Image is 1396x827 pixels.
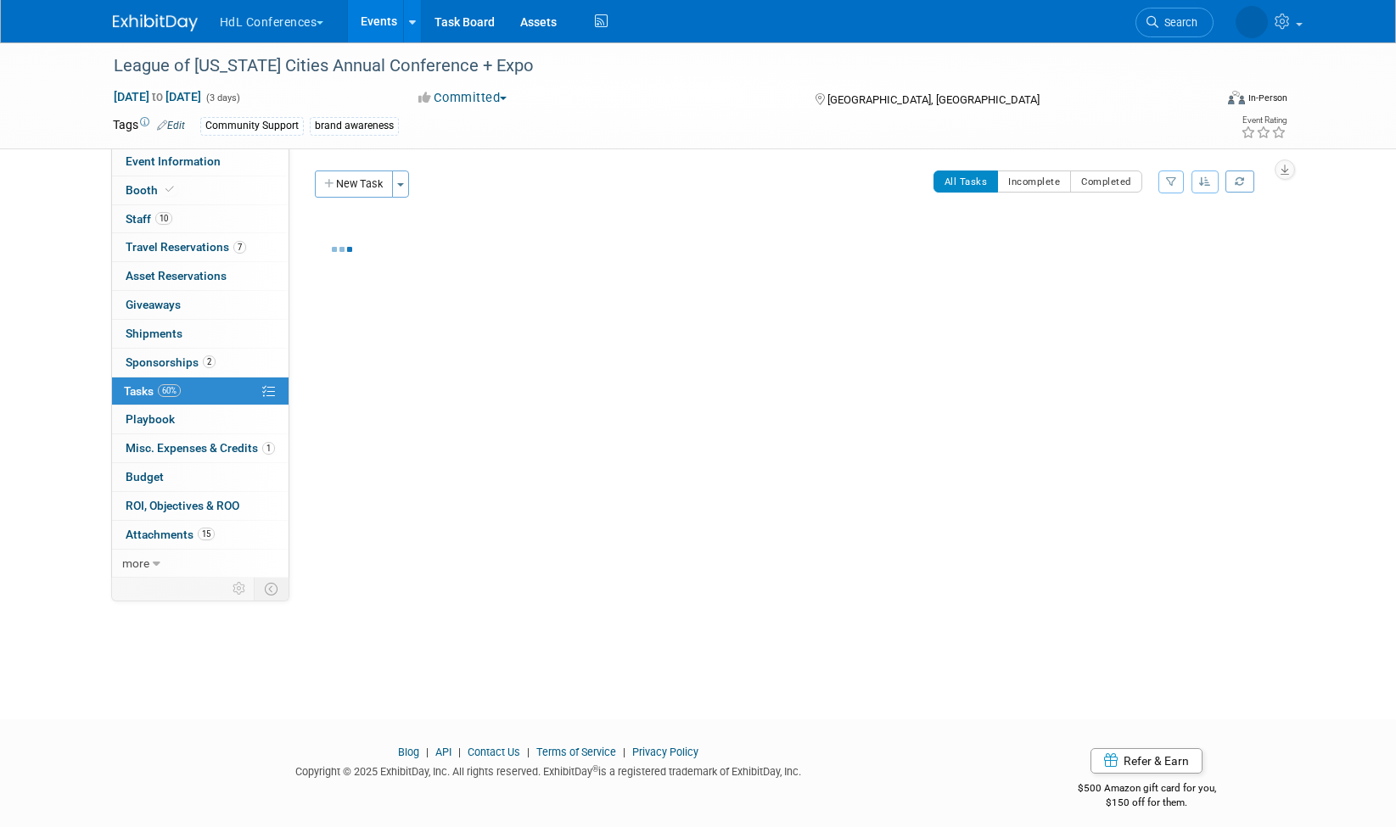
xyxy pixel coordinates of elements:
[536,746,616,758] a: Terms of Service
[1228,91,1245,104] img: Format-Inperson.png
[468,746,520,758] a: Contact Us
[203,355,216,368] span: 2
[113,89,202,104] span: [DATE] [DATE]
[112,148,289,176] a: Event Information
[113,760,985,780] div: Copyright © 2025 ExhibitDay, Inc. All rights reserved. ExhibitDay is a registered trademark of Ex...
[112,291,289,319] a: Giveaways
[126,441,275,455] span: Misc. Expenses & Credits
[112,262,289,290] a: Asset Reservations
[422,746,433,758] span: |
[108,51,1188,81] div: League of [US_STATE] Cities Annual Conference + Expo
[112,405,289,433] a: Playbook
[198,528,215,540] span: 15
[122,556,149,570] span: more
[997,170,1071,193] button: Incomplete
[523,746,534,758] span: |
[225,578,255,600] td: Personalize Event Tab Strip
[113,116,185,136] td: Tags
[435,746,451,758] a: API
[233,241,246,254] span: 7
[126,212,172,226] span: Staff
[1090,748,1203,774] a: Refer & Earn
[1070,170,1142,193] button: Completed
[112,492,289,520] a: ROI, Objectives & ROO
[112,349,289,377] a: Sponsorships2
[254,578,289,600] td: Toggle Event Tabs
[827,93,1040,106] span: [GEOGRAPHIC_DATA], [GEOGRAPHIC_DATA]
[310,117,399,135] div: brand awareness
[592,764,598,774] sup: ®
[1236,6,1268,38] img: Polly Tracy
[632,746,698,758] a: Privacy Policy
[112,176,289,204] a: Booth
[126,298,181,311] span: Giveaways
[1010,796,1284,810] div: $150 off for them.
[933,170,999,193] button: All Tasks
[124,384,181,398] span: Tasks
[112,434,289,462] a: Misc. Expenses & Credits1
[112,550,289,578] a: more
[112,205,289,233] a: Staff10
[1225,170,1254,193] a: Refresh
[1241,116,1287,125] div: Event Rating
[112,463,289,491] a: Budget
[1010,770,1284,809] div: $500 Amazon gift card for you,
[1113,88,1288,114] div: Event Format
[412,89,513,107] button: Committed
[126,240,246,254] span: Travel Reservations
[398,746,419,758] a: Blog
[200,117,304,135] div: Community Support
[205,92,240,103] span: (3 days)
[165,185,174,194] i: Booth reservation complete
[158,384,181,397] span: 60%
[126,355,216,369] span: Sponsorships
[112,320,289,348] a: Shipments
[113,14,198,31] img: ExhibitDay
[619,746,630,758] span: |
[126,499,239,512] span: ROI, Objectives & ROO
[315,170,393,198] button: New Task
[126,412,175,426] span: Playbook
[1247,92,1287,104] div: In-Person
[155,212,172,225] span: 10
[126,183,177,197] span: Booth
[126,327,182,340] span: Shipments
[126,470,164,483] span: Budget
[262,442,275,455] span: 1
[1158,16,1197,29] span: Search
[332,247,352,252] img: loading...
[126,154,221,168] span: Event Information
[126,528,215,541] span: Attachments
[1135,8,1214,37] a: Search
[157,120,185,131] a: Edit
[112,521,289,549] a: Attachments15
[149,90,165,103] span: to
[112,377,289,405] a: Tasks60%
[454,746,465,758] span: |
[112,233,289,261] a: Travel Reservations7
[126,269,227,282] span: Asset Reservations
